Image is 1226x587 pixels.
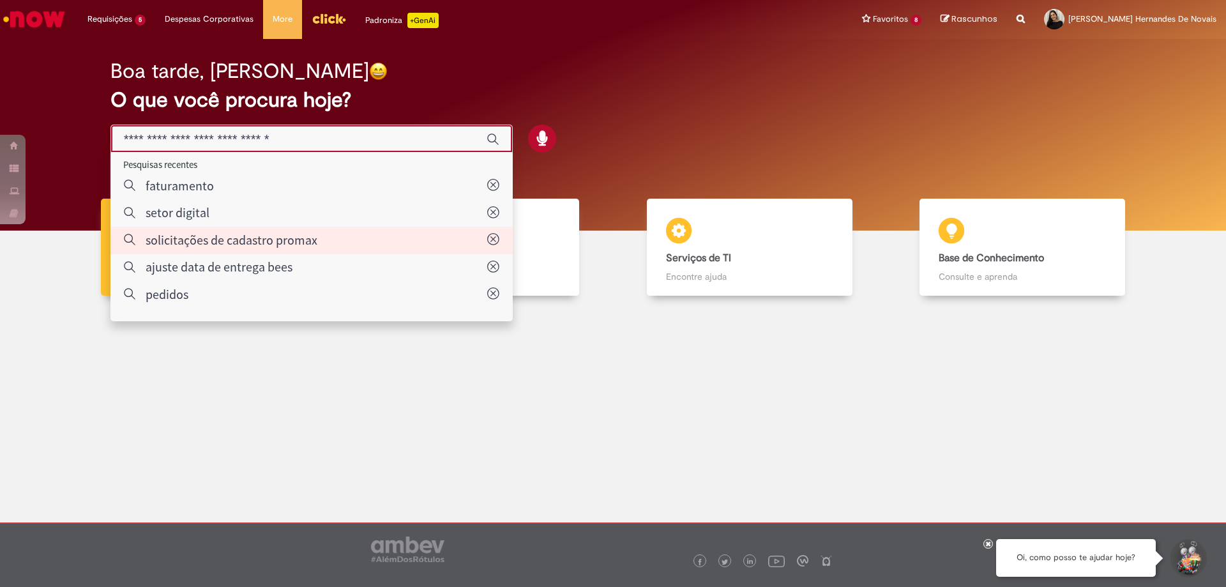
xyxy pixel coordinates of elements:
[273,13,292,26] span: More
[110,89,1116,111] h2: O que você procura hoje?
[797,555,808,567] img: logo_footer_workplace.png
[165,13,254,26] span: Despesas Corporativas
[666,270,833,283] p: Encontre ajuda
[407,13,439,28] p: +GenAi
[951,13,997,25] span: Rascunhos
[747,558,753,566] img: logo_footer_linkedin.png
[365,13,439,28] div: Padroniza
[939,270,1106,283] p: Consulte e aprenda
[722,559,728,565] img: logo_footer_twitter.png
[1068,13,1216,24] span: [PERSON_NAME] Hernandes De Novais
[1169,539,1207,577] button: Iniciar Conversa de Suporte
[768,553,785,569] img: logo_footer_youtube.png
[939,252,1044,264] b: Base de Conhecimento
[369,62,388,80] img: happy-face.png
[613,199,886,296] a: Serviços de TI Encontre ajuda
[135,15,146,26] span: 5
[67,199,340,296] a: Tirar dúvidas Tirar dúvidas com Lupi Assist e Gen Ai
[1,6,67,32] img: ServiceNow
[312,9,346,28] img: click_logo_yellow_360x200.png
[110,60,369,82] h2: Boa tarde, [PERSON_NAME]
[697,559,703,565] img: logo_footer_facebook.png
[873,13,908,26] span: Favoritos
[87,13,132,26] span: Requisições
[821,555,832,567] img: logo_footer_naosei.png
[941,13,997,26] a: Rascunhos
[371,537,444,562] img: logo_footer_ambev_rotulo_gray.png
[886,199,1160,296] a: Base de Conhecimento Consulte e aprenda
[911,15,921,26] span: 8
[996,539,1156,577] div: Oi, como posso te ajudar hoje?
[666,252,731,264] b: Serviços de TI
